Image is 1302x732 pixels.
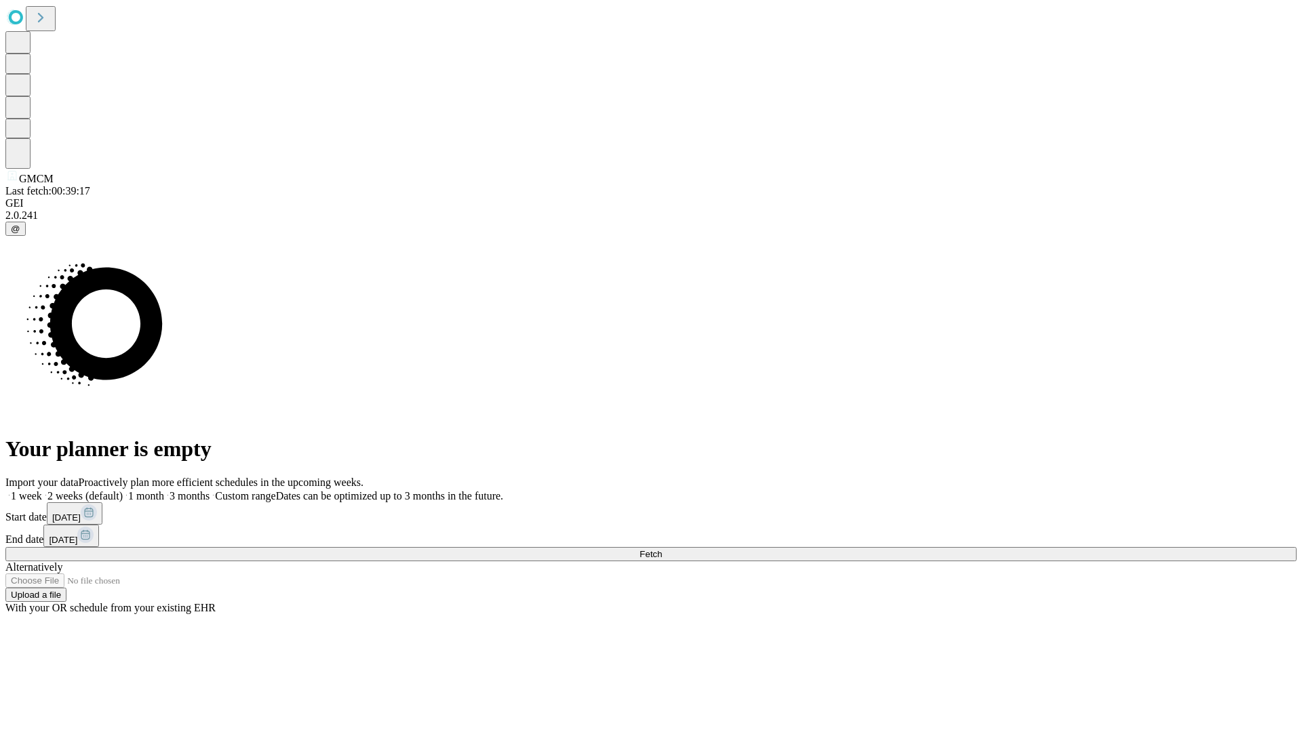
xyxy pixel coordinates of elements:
[5,502,1297,525] div: Start date
[47,502,102,525] button: [DATE]
[49,535,77,545] span: [DATE]
[52,512,81,523] span: [DATE]
[47,490,123,502] span: 2 weeks (default)
[5,476,79,488] span: Import your data
[5,588,66,602] button: Upload a file
[215,490,275,502] span: Custom range
[5,436,1297,462] h1: Your planner is empty
[11,224,20,234] span: @
[43,525,99,547] button: [DATE]
[5,197,1297,209] div: GEI
[11,490,42,502] span: 1 week
[5,547,1297,561] button: Fetch
[19,173,54,184] span: GMCM
[128,490,164,502] span: 1 month
[5,222,26,236] button: @
[5,185,90,197] span: Last fetch: 00:39:17
[79,476,363,488] span: Proactively plan more efficient schedules in the upcoming weeks.
[5,525,1297,547] div: End date
[639,549,662,559] span: Fetch
[5,561,62,573] span: Alternatively
[5,602,216,613] span: With your OR schedule from your existing EHR
[276,490,503,502] span: Dates can be optimized up to 3 months in the future.
[5,209,1297,222] div: 2.0.241
[170,490,210,502] span: 3 months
